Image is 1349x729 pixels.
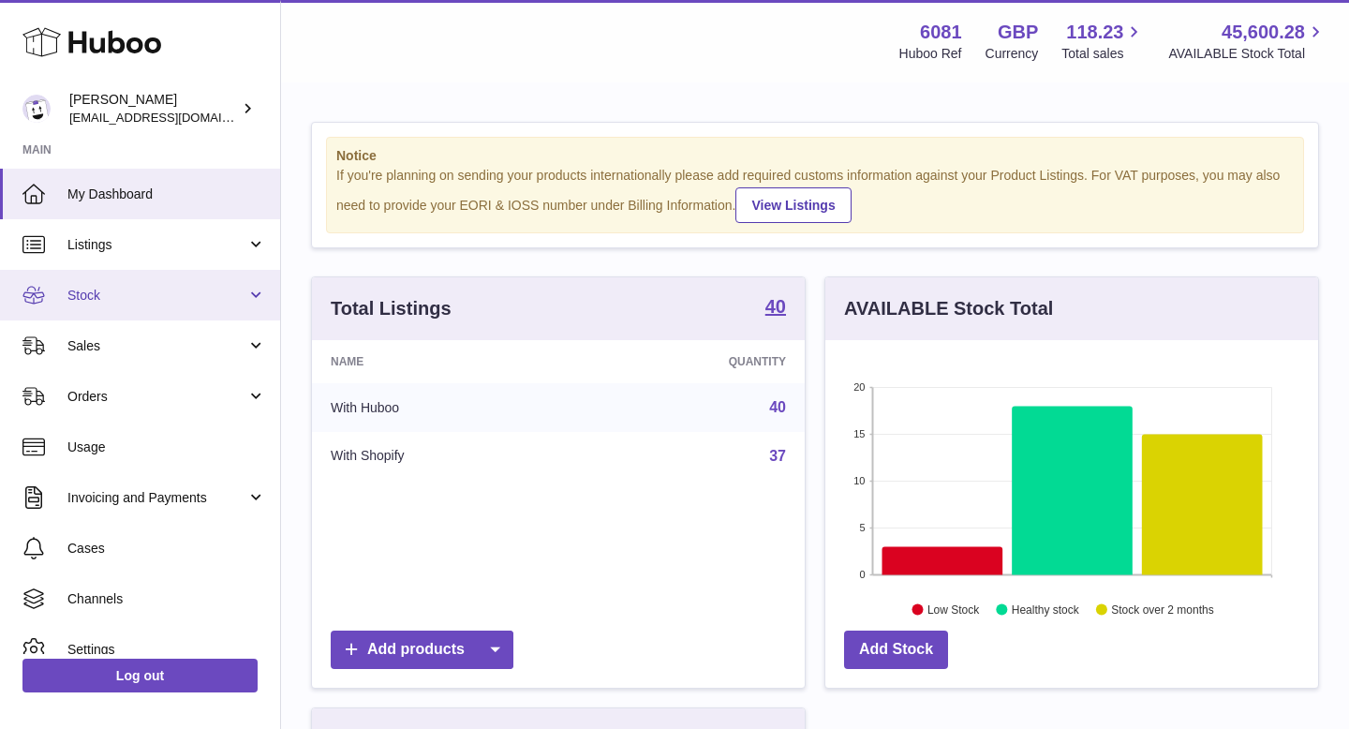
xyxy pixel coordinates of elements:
[67,388,246,406] span: Orders
[765,297,786,320] a: 40
[22,659,258,692] a: Log out
[67,590,266,608] span: Channels
[844,631,948,669] a: Add Stock
[69,110,275,125] span: [EMAIL_ADDRESS][DOMAIN_NAME]
[312,383,578,432] td: With Huboo
[998,20,1038,45] strong: GBP
[67,439,266,456] span: Usage
[1012,603,1080,616] text: Healthy stock
[69,91,238,126] div: [PERSON_NAME]
[67,337,246,355] span: Sales
[578,340,805,383] th: Quantity
[312,340,578,383] th: Name
[1111,603,1213,616] text: Stock over 2 months
[853,381,865,393] text: 20
[1061,45,1145,63] span: Total sales
[853,428,865,439] text: 15
[1061,20,1145,63] a: 118.23 Total sales
[67,287,246,305] span: Stock
[1066,20,1123,45] span: 118.23
[899,45,962,63] div: Huboo Ref
[67,641,266,659] span: Settings
[769,399,786,415] a: 40
[336,147,1294,165] strong: Notice
[859,522,865,533] text: 5
[920,20,962,45] strong: 6081
[765,297,786,316] strong: 40
[927,603,980,616] text: Low Stock
[331,631,513,669] a: Add products
[336,167,1294,223] div: If you're planning on sending your products internationally please add required customs informati...
[1222,20,1305,45] span: 45,600.28
[67,540,266,558] span: Cases
[67,236,246,254] span: Listings
[67,489,246,507] span: Invoicing and Payments
[769,448,786,464] a: 37
[859,569,865,580] text: 0
[735,187,851,223] a: View Listings
[853,475,865,486] text: 10
[312,432,578,481] td: With Shopify
[844,296,1053,321] h3: AVAILABLE Stock Total
[331,296,452,321] h3: Total Listings
[986,45,1039,63] div: Currency
[1168,45,1327,63] span: AVAILABLE Stock Total
[1168,20,1327,63] a: 45,600.28 AVAILABLE Stock Total
[67,186,266,203] span: My Dashboard
[22,95,51,123] img: hello@pogsheadphones.com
